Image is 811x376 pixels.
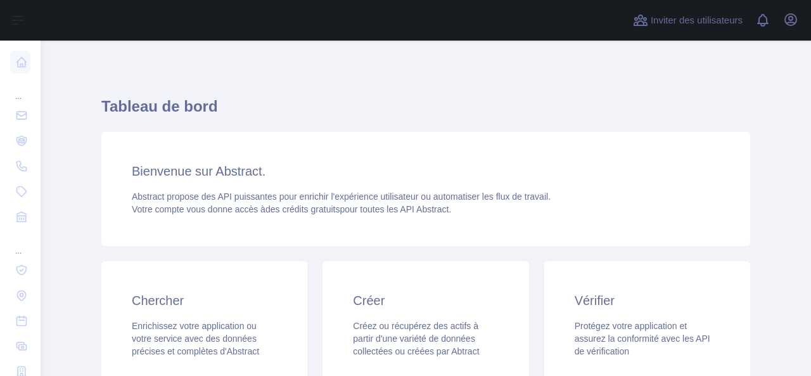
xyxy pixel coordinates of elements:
font: Inviter des utilisateurs [651,15,743,25]
font: Tableau de bord [101,98,218,115]
font: Enrichissez votre application ou votre service avec des données précises et complètes d'Abstract [132,321,259,356]
font: Vérifier [575,294,615,308]
font: Abstract propose des API puissantes pour enrichir l'expérience utilisateur ou automatiser les flu... [132,191,551,202]
font: pour toutes les API Abstract. [340,204,451,214]
font: des crédits gratuits [265,204,340,214]
font: ... [15,92,22,101]
font: Créer [353,294,385,308]
button: Inviter des utilisateurs [630,10,745,30]
font: Créez ou récupérez des actifs à partir d'une variété de données collectées ou créées par Abtract [353,321,479,356]
font: Bienvenue sur Abstract. [132,164,265,178]
font: Chercher [132,294,184,308]
font: Votre compte vous donne accès à [132,204,265,214]
font: ... [15,247,22,256]
font: Protégez votre application et assurez la conformité avec les API de vérification [575,321,710,356]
